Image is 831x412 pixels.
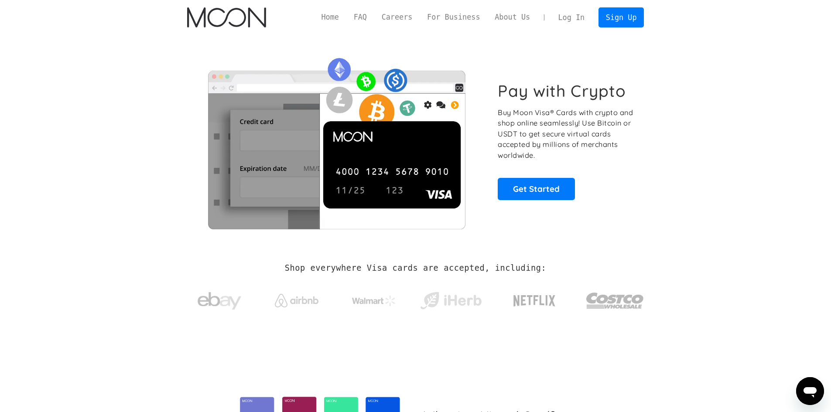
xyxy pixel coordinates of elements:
[187,7,266,27] a: home
[187,279,252,319] a: ebay
[496,281,574,316] a: Netflix
[341,287,406,310] a: Walmart
[187,52,486,229] img: Moon Cards let you spend your crypto anywhere Visa is accepted.
[418,289,483,312] img: iHerb
[264,285,329,312] a: Airbnb
[586,276,644,321] a: Costco
[285,263,546,273] h2: Shop everywhere Visa cards are accepted, including:
[498,178,575,200] a: Get Started
[487,12,537,23] a: About Us
[513,290,556,312] img: Netflix
[420,12,487,23] a: For Business
[352,296,396,306] img: Walmart
[498,81,626,101] h1: Pay with Crypto
[275,294,318,307] img: Airbnb
[346,12,374,23] a: FAQ
[586,284,644,317] img: Costco
[551,8,592,27] a: Log In
[418,281,483,317] a: iHerb
[796,377,824,405] iframe: Button to launch messaging window
[198,287,241,315] img: ebay
[498,107,634,161] p: Buy Moon Visa® Cards with crypto and shop online seamlessly! Use Bitcoin or USDT to get secure vi...
[374,12,420,23] a: Careers
[314,12,346,23] a: Home
[187,7,266,27] img: Moon Logo
[598,7,644,27] a: Sign Up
